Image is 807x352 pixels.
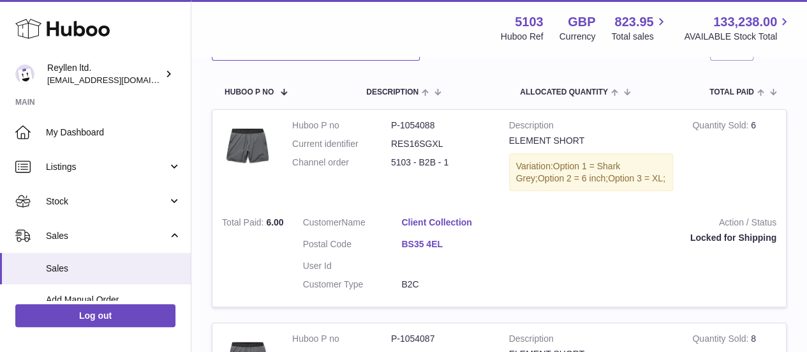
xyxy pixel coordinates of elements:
a: Client Collection [401,217,500,229]
span: 6.00 [266,217,283,227]
span: Sales [46,230,168,242]
a: Log out [15,304,175,327]
strong: GBP [568,13,595,31]
div: Locked for Shipping [519,232,776,244]
div: Reyllen ltd. [47,62,162,86]
span: Stock [46,195,168,208]
span: 823.95 [614,13,653,31]
dt: Channel order [292,157,391,169]
span: My Dashboard [46,126,181,139]
span: Description [366,88,418,96]
dt: Name [303,217,402,232]
dt: Postal Code [303,238,402,254]
span: Option 2 = 6 inch; [538,173,608,183]
strong: Action / Status [519,217,776,232]
strong: Description [509,119,674,135]
span: Option 3 = XL; [608,173,665,183]
dd: P-1054087 [391,333,490,345]
dt: Huboo P no [292,119,391,132]
div: Variation: [509,153,674,192]
dd: 5103 - B2B - 1 [391,157,490,169]
dt: User Id [303,260,402,272]
span: Add Manual Order [46,294,181,306]
span: [EMAIL_ADDRESS][DOMAIN_NAME] [47,75,188,85]
strong: Description [509,333,674,348]
span: Sales [46,263,181,275]
span: AVAILABLE Stock Total [684,31,792,43]
dd: P-1054088 [391,119,490,132]
div: Currency [559,31,596,43]
dt: Huboo P no [292,333,391,345]
img: internalAdmin-5103@internal.huboo.com [15,65,34,84]
dt: Customer Type [303,279,402,291]
span: Huboo P no [225,88,274,96]
span: 133,238.00 [713,13,777,31]
strong: 5103 [515,13,544,31]
span: Customer [303,217,342,227]
a: 133,238.00 AVAILABLE Stock Total [684,13,792,43]
a: 823.95 Total sales [611,13,668,43]
strong: Quantity Sold [692,120,751,134]
span: Listings [46,161,168,173]
span: ALLOCATED Quantity [520,88,608,96]
img: 51031754464692.jpg [222,119,273,171]
a: BS35 4EL [401,238,500,250]
dt: Current identifier [292,138,391,150]
div: Huboo Ref [501,31,544,43]
strong: Quantity Sold [692,333,751,347]
span: Total sales [611,31,668,43]
dd: RES16SGXL [391,138,490,150]
span: Total paid [709,88,754,96]
td: 6 [683,110,786,208]
strong: Total Paid [222,217,266,231]
span: Option 1 = Shark Grey; [516,161,621,183]
div: ELEMENT SHORT [509,135,674,147]
dd: B2C [401,279,500,291]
